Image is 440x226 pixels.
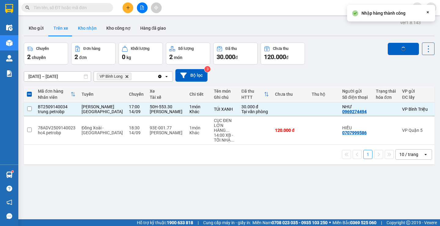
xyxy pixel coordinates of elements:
[178,46,194,51] div: Số lượng
[189,109,208,114] div: Khác
[157,74,162,79] svg: Clear all
[342,109,367,114] div: 0969274494
[127,55,131,60] span: kg
[154,6,158,10] span: aim
[6,55,13,61] img: warehouse-icon
[189,130,208,135] div: Khác
[6,213,12,219] span: message
[151,2,162,13] button: aim
[6,40,13,46] img: warehouse-icon
[175,69,207,82] button: Bộ lọc
[275,128,306,133] div: 120.000 đ
[238,86,272,102] th: Toggle SortBy
[35,86,79,102] th: Toggle SortBy
[426,2,436,13] button: caret-down
[406,220,410,225] span: copyright
[150,109,183,114] div: [PERSON_NAME]
[226,128,229,133] span: ...
[100,74,123,79] span: VP Bình Long
[32,55,46,60] span: chuyến
[332,219,376,226] span: Miền Bắc
[25,6,30,10] span: search
[6,186,12,191] span: question-circle
[214,89,235,94] div: Tên món
[402,95,437,100] div: ĐC lấy
[381,219,382,226] span: |
[42,43,81,50] li: VP VP Quận 5
[235,55,238,60] span: đ
[82,104,123,114] span: [PERSON_NAME][GEOGRAPHIC_DATA]
[273,46,288,51] div: Chưa thu
[214,118,235,133] div: CỤC ĐEN LỚN HÀNG LẠNH
[129,104,144,109] div: 17:00
[272,220,328,225] strong: 0708 023 035 - 0935 103 250
[38,130,75,135] div: hc4.petrobp
[34,4,106,11] input: Tìm tên, số ĐT hoặc mã đơn
[75,53,78,61] span: 2
[79,55,87,60] span: đơn
[135,21,171,35] button: Hàng đã giao
[376,95,396,100] div: hóa đơn
[286,55,288,60] span: đ
[6,199,12,205] span: notification
[189,104,208,109] div: 1 món
[174,55,182,60] span: món
[24,43,68,65] button: Chuyến2chuyến
[12,171,13,172] sup: 1
[140,6,144,10] span: file-add
[231,138,234,143] span: ...
[150,130,183,135] div: [PERSON_NAME]
[367,4,412,11] span: haonhn.petrobp
[342,130,367,135] div: 0707999586
[164,74,169,79] svg: open
[82,92,123,97] div: Tuyến
[241,89,264,94] div: Đã thu
[425,10,430,15] svg: Close
[101,21,135,35] button: Kho công nợ
[388,43,419,55] button: loading Nhập hàng
[3,43,42,50] li: VP VP Bình Long
[399,151,418,157] div: 10 / trang
[214,95,235,100] div: Ghi chú
[38,95,71,100] div: Nhân viên
[24,21,49,35] button: Kho gửi
[137,219,193,226] span: Hỗ trợ kỹ thuật:
[226,46,237,51] div: Đã thu
[361,10,405,17] div: Nhập hàng thành công
[203,219,251,226] span: Cung cấp máy in - giấy in:
[150,125,183,130] div: 93E-001.77
[5,4,13,13] img: logo-vxr
[264,53,286,61] span: 120.000
[275,92,306,97] div: Chưa thu
[198,219,199,226] span: |
[189,125,208,130] div: 1 món
[252,219,328,226] span: Miền Nam
[131,46,149,51] div: Khối lượng
[129,92,144,97] div: Chuyến
[27,53,31,61] span: 2
[38,109,75,114] div: trung.petrobp
[214,133,235,143] div: 14:00 XB - TỐI NHẬN HÀNG
[376,89,396,94] div: Trạng thái
[129,109,144,114] div: 14/09
[150,95,183,100] div: Tài xế
[402,89,437,94] div: VP gửi
[83,46,100,51] div: Đơn hàng
[150,89,183,94] div: Xe
[38,125,75,130] div: 78ADV2509140023
[241,95,264,100] div: HTTT
[204,66,211,72] sup: 3
[119,43,163,65] button: Khối lượng0kg
[6,70,13,77] img: solution-icon
[129,125,144,130] div: 18:30
[73,21,101,35] button: Kho nhận
[36,46,49,51] div: Chuyến
[423,152,428,157] svg: open
[38,104,75,109] div: BT2509140034
[217,53,235,61] span: 30.000
[329,221,331,224] span: ⚪️
[3,3,89,36] li: [PERSON_NAME][GEOGRAPHIC_DATA]
[49,21,73,35] button: Trên xe
[342,125,370,130] div: HIẾU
